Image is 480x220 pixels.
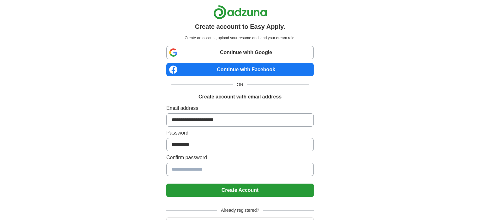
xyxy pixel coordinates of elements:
[166,63,314,76] a: Continue with Facebook
[213,5,267,19] img: Adzuna logo
[166,184,314,197] button: Create Account
[168,35,312,41] p: Create an account, upload your resume and land your dream role.
[166,154,314,161] label: Confirm password
[195,22,285,31] h1: Create account to Easy Apply.
[199,93,281,101] h1: Create account with email address
[166,46,314,59] a: Continue with Google
[166,104,314,112] label: Email address
[217,207,263,214] span: Already registered?
[233,81,247,88] span: OR
[166,129,314,137] label: Password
